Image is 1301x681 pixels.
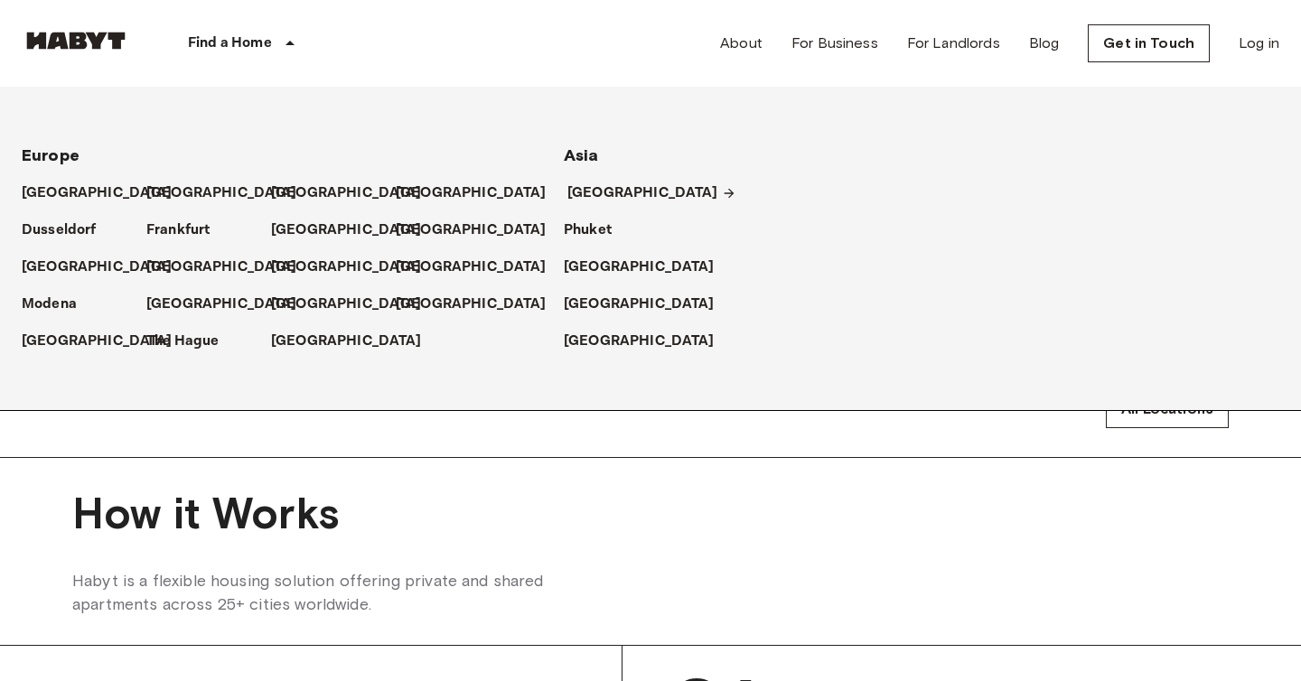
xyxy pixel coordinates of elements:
a: [GEOGRAPHIC_DATA] [564,257,733,278]
a: Dusseldorf [22,219,115,241]
a: About [720,33,763,54]
span: How it Works [72,487,1229,540]
p: [GEOGRAPHIC_DATA] [146,182,297,204]
p: [GEOGRAPHIC_DATA] [396,294,547,315]
p: Phuket [564,219,612,241]
a: [GEOGRAPHIC_DATA] [396,257,565,278]
p: [GEOGRAPHIC_DATA] [271,257,422,278]
p: Find a Home [188,33,272,54]
a: [GEOGRAPHIC_DATA] [22,331,191,352]
a: For Business [791,33,878,54]
a: Blog [1029,33,1060,54]
a: Log in [1239,33,1279,54]
a: [GEOGRAPHIC_DATA] [271,219,440,241]
p: [GEOGRAPHIC_DATA] [146,257,297,278]
p: [GEOGRAPHIC_DATA] [396,182,547,204]
p: [GEOGRAPHIC_DATA] [564,331,715,352]
p: [GEOGRAPHIC_DATA] [396,219,547,241]
a: [GEOGRAPHIC_DATA] [146,257,315,278]
a: For Landlords [907,33,1000,54]
a: The Hague [146,331,237,352]
a: [GEOGRAPHIC_DATA] [396,182,565,204]
a: [GEOGRAPHIC_DATA] [271,331,440,352]
img: Habyt [22,32,130,50]
a: [GEOGRAPHIC_DATA] [22,257,191,278]
p: Frankfurt [146,219,210,241]
a: [GEOGRAPHIC_DATA] [22,182,191,204]
span: Asia [564,145,599,165]
p: [GEOGRAPHIC_DATA] [271,182,422,204]
p: [GEOGRAPHIC_DATA] [22,182,173,204]
p: [GEOGRAPHIC_DATA] [271,294,422,315]
p: [GEOGRAPHIC_DATA] [396,257,547,278]
a: [GEOGRAPHIC_DATA] [567,182,736,204]
a: Modena [22,294,95,315]
a: [GEOGRAPHIC_DATA] [564,294,733,315]
p: [GEOGRAPHIC_DATA] [564,294,715,315]
a: [GEOGRAPHIC_DATA] [271,294,440,315]
a: [GEOGRAPHIC_DATA] [564,331,733,352]
p: [GEOGRAPHIC_DATA] [271,219,422,241]
a: Frankfurt [146,219,228,241]
span: Habyt is a flexible housing solution offering private and shared apartments across 25+ cities wor... [72,569,614,616]
a: [GEOGRAPHIC_DATA] [396,219,565,241]
a: [GEOGRAPHIC_DATA] [271,182,440,204]
p: [GEOGRAPHIC_DATA] [567,182,718,204]
a: [GEOGRAPHIC_DATA] [396,294,565,315]
a: [GEOGRAPHIC_DATA] [146,294,315,315]
p: Modena [22,294,77,315]
p: [GEOGRAPHIC_DATA] [146,294,297,315]
p: [GEOGRAPHIC_DATA] [22,257,173,278]
p: [GEOGRAPHIC_DATA] [271,331,422,352]
p: Dusseldorf [22,219,97,241]
span: Europe [22,145,80,165]
p: The Hague [146,331,219,352]
a: [GEOGRAPHIC_DATA] [146,182,315,204]
a: Phuket [564,219,630,241]
a: Get in Touch [1088,24,1210,62]
p: [GEOGRAPHIC_DATA] [564,257,715,278]
a: [GEOGRAPHIC_DATA] [271,257,440,278]
p: [GEOGRAPHIC_DATA] [22,331,173,352]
